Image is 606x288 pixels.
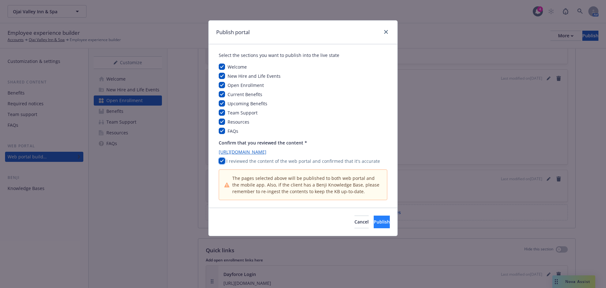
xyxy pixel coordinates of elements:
[228,91,262,97] span: Current Benefits
[382,28,390,36] a: close
[354,219,369,225] span: Cancel
[228,128,238,134] span: FAQs
[216,28,250,36] h1: Publish portal
[228,73,281,79] span: New Hire and Life Events
[219,149,387,155] a: [URL][DOMAIN_NAME]
[354,216,369,228] button: Cancel
[226,158,380,164] p: I reviewed the content of the web portal and confirmed that it's accurate
[228,101,267,107] span: Upcoming Benefits
[374,216,390,228] button: Publish
[232,175,382,195] span: The pages selected above will be published to both web portal and the mobile app. Also, if the cl...
[228,119,249,125] span: Resources
[374,219,390,225] span: Publish
[219,139,387,146] p: Confirm that you reviewed the content *
[228,82,264,88] span: Open Enrollment
[228,110,258,116] span: Team Support
[219,52,387,58] div: Select the sections you want to publish into the live state
[228,64,247,70] span: Welcome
